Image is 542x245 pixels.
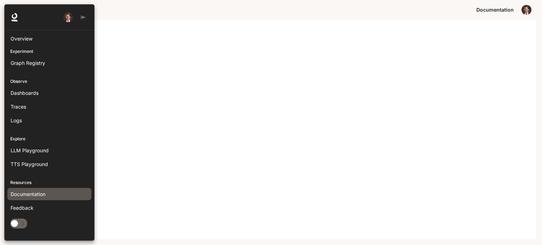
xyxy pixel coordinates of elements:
p: Experiment [5,48,94,55]
a: TTS Playground [7,158,91,170]
span: Logs [11,117,22,124]
span: Dashboards [11,89,38,97]
span: Traces [11,103,26,110]
a: Overview [7,32,91,45]
img: User avatar [522,5,531,15]
button: Close drawer [73,216,89,231]
button: User avatar [519,3,534,17]
a: Feedback [7,202,91,214]
p: Explore [5,136,94,142]
a: Graph Registry [7,57,91,69]
span: Feedback [11,204,34,212]
p: Observe [5,78,94,85]
a: Traces [7,100,91,113]
a: Dashboards [7,87,91,99]
span: Dark mode toggle [11,219,18,227]
a: Logs [7,114,91,127]
span: Documentation [11,190,46,198]
a: Documentation [474,3,517,17]
a: Documentation [7,188,91,200]
a: LLM Playground [7,144,91,157]
span: Documentation [476,6,514,14]
span: Graph Registry [11,59,45,67]
span: Overview [11,35,32,42]
button: All workspaces [18,3,58,17]
img: User avatar [63,12,73,22]
p: Resources [5,179,94,186]
button: User avatar [61,10,75,24]
iframe: Documentation [6,20,536,245]
span: TTS Playground [11,160,48,168]
span: LLM Playground [11,147,49,154]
